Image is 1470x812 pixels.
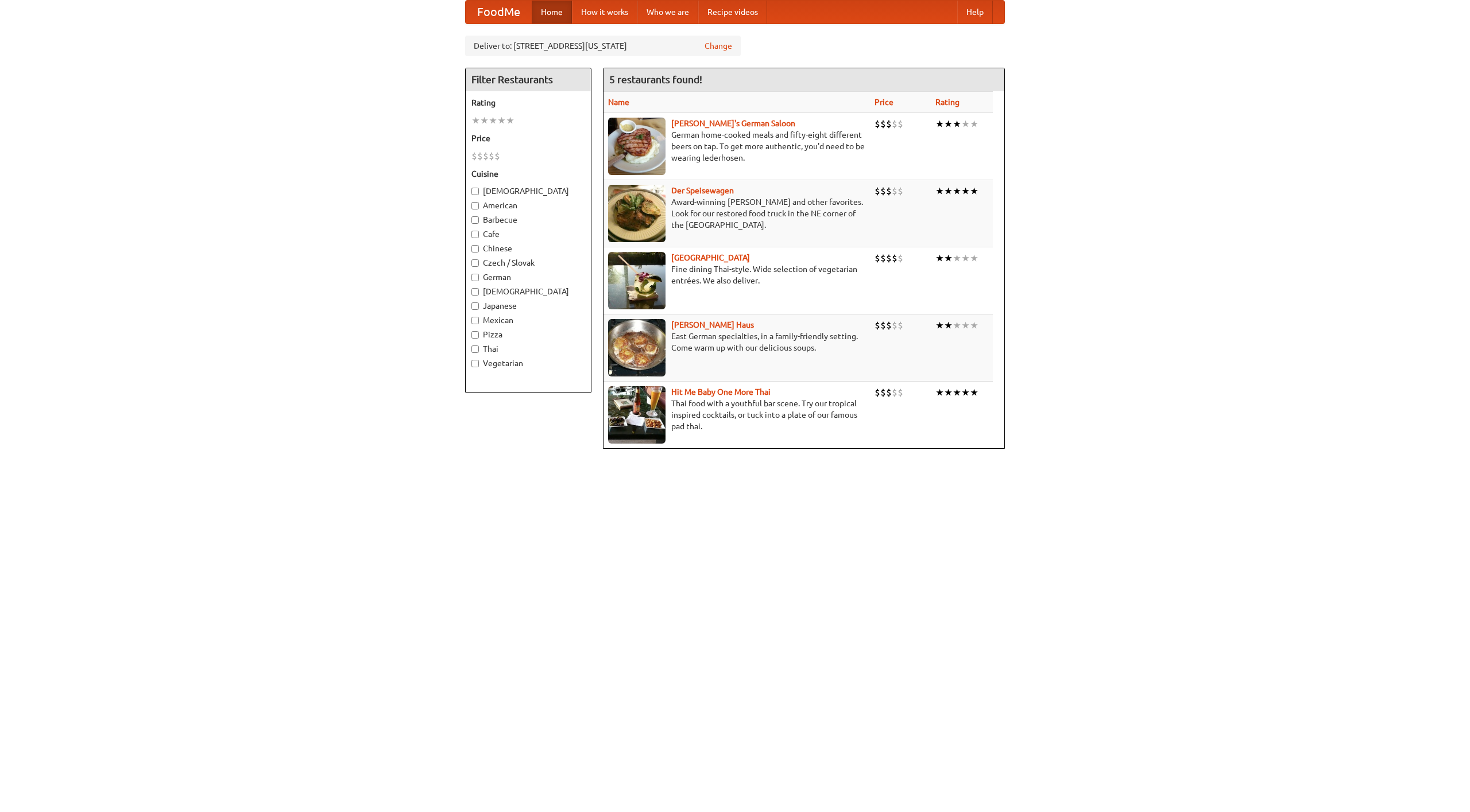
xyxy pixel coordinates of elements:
a: Change [705,40,732,52]
label: German [471,271,585,283]
div: Deliver to: [STREET_ADDRESS][US_STATE] [465,36,741,56]
h4: Filter Restaurants [466,68,591,91]
li: ★ [497,114,506,127]
li: ★ [970,252,978,265]
li: ★ [471,114,480,127]
label: Thai [471,343,585,355]
li: ★ [935,386,944,399]
label: Vegetarian [471,358,585,369]
li: ★ [944,185,953,197]
a: How it works [572,1,637,24]
li: ★ [961,386,970,399]
li: ★ [953,118,961,130]
li: ★ [953,185,961,197]
li: ★ [935,319,944,332]
li: ★ [944,118,953,130]
a: Name [608,98,629,107]
input: Barbecue [471,216,479,224]
label: American [471,200,585,211]
li: ★ [961,118,970,130]
h5: Price [471,133,585,144]
li: ★ [961,185,970,197]
li: $ [892,319,898,332]
p: Award-winning [PERSON_NAME] and other favorites. Look for our restored food truck in the NE corne... [608,196,865,231]
li: $ [880,252,886,265]
li: $ [898,185,903,197]
input: Pizza [471,331,479,339]
a: Recipe videos [698,1,767,24]
label: Japanese [471,300,585,312]
label: Pizza [471,329,585,340]
li: ★ [961,319,970,332]
li: $ [892,252,898,265]
label: Mexican [471,314,585,326]
label: Chinese [471,243,585,254]
li: ★ [480,114,489,127]
li: $ [886,386,892,399]
a: Hit Me Baby One More Thai [671,387,771,397]
li: $ [483,150,489,162]
li: ★ [935,118,944,130]
li: $ [886,252,892,265]
a: [GEOGRAPHIC_DATA] [671,253,750,262]
a: [PERSON_NAME] Haus [671,320,754,329]
li: $ [898,118,903,130]
li: ★ [970,386,978,399]
input: American [471,202,479,209]
input: Japanese [471,302,479,310]
li: ★ [506,114,514,127]
p: Thai food with a youthful bar scene. Try our tropical inspired cocktails, or tuck into a plate of... [608,398,865,432]
li: ★ [970,185,978,197]
li: $ [880,386,886,399]
li: ★ [953,252,961,265]
input: [DEMOGRAPHIC_DATA] [471,188,479,195]
a: Who we are [637,1,698,24]
li: ★ [961,252,970,265]
li: $ [875,319,880,332]
li: $ [898,386,903,399]
a: FoodMe [466,1,532,24]
p: German home-cooked meals and fifty-eight different beers on tap. To get more authentic, you'd nee... [608,129,865,164]
img: kohlhaus.jpg [608,319,666,376]
li: $ [898,319,903,332]
a: Price [875,98,893,107]
h5: Cuisine [471,168,585,180]
li: $ [489,150,494,162]
li: ★ [935,252,944,265]
label: [DEMOGRAPHIC_DATA] [471,185,585,197]
li: $ [880,185,886,197]
input: Chinese [471,245,479,252]
li: ★ [970,118,978,130]
li: $ [880,319,886,332]
li: $ [892,386,898,399]
a: [PERSON_NAME]'s German Saloon [671,119,795,128]
li: ★ [944,252,953,265]
li: $ [477,150,483,162]
li: $ [494,150,500,162]
li: $ [892,185,898,197]
li: $ [886,319,892,332]
a: Der Speisewagen [671,186,734,195]
li: ★ [489,114,497,127]
li: $ [886,118,892,130]
label: Czech / Slovak [471,257,585,269]
li: $ [898,252,903,265]
img: esthers.jpg [608,118,666,175]
input: German [471,274,479,281]
li: $ [875,252,880,265]
a: Help [957,1,993,24]
li: $ [875,185,880,197]
li: ★ [944,319,953,332]
label: Barbecue [471,214,585,226]
li: ★ [944,386,953,399]
label: [DEMOGRAPHIC_DATA] [471,286,585,297]
input: Cafe [471,231,479,238]
p: East German specialties, in a family-friendly setting. Come warm up with our delicious soups. [608,331,865,353]
label: Cafe [471,228,585,240]
input: Vegetarian [471,360,479,367]
input: Czech / Slovak [471,259,479,267]
li: $ [880,118,886,130]
li: $ [471,150,477,162]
